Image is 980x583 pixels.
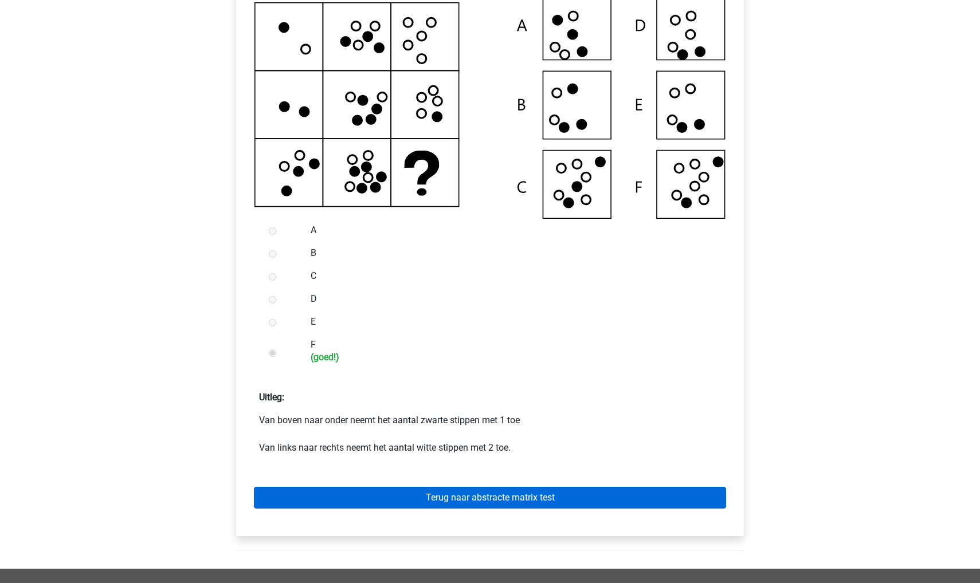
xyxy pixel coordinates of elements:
a: Terug naar abstracte matrix test [254,487,726,509]
h6: (goed!) [311,352,707,363]
strong: Uitleg: [259,392,284,403]
label: F [311,338,707,363]
label: C [311,269,707,283]
label: D [311,292,707,306]
label: A [311,223,707,237]
p: Van boven naar onder neemt het aantal zwarte stippen met 1 toe Van links naar rechts neemt het aa... [259,413,721,455]
label: E [311,315,707,329]
label: B [311,246,707,260]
